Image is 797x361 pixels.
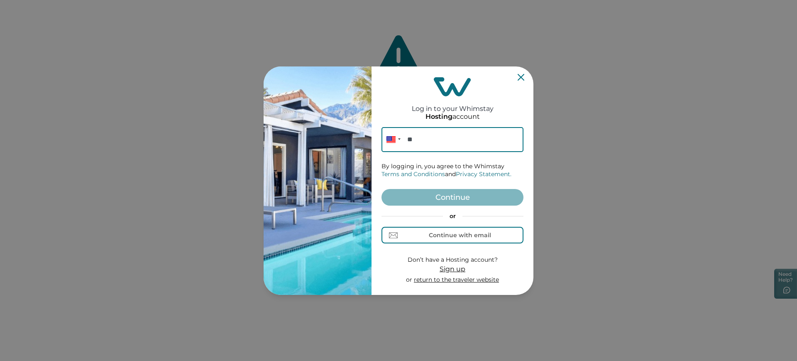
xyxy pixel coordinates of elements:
button: Continue with email [381,227,523,243]
button: Continue [381,189,523,206]
img: auth-banner [264,66,372,295]
p: Hosting [425,113,452,121]
h2: Log in to your Whimstay [412,96,494,113]
p: account [425,113,480,121]
button: Close [518,74,524,81]
span: Sign up [440,265,465,273]
a: Privacy Statement. [456,170,511,178]
p: By logging in, you agree to the Whimstay and [381,162,523,179]
a: Terms and Conditions [381,170,445,178]
p: Don’t have a Hosting account? [406,256,499,264]
div: Continue with email [429,232,491,238]
img: login-logo [434,77,471,96]
a: return to the traveler website [414,276,499,283]
p: or [406,276,499,284]
div: United States: + 1 [381,127,403,152]
p: or [381,212,523,221]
